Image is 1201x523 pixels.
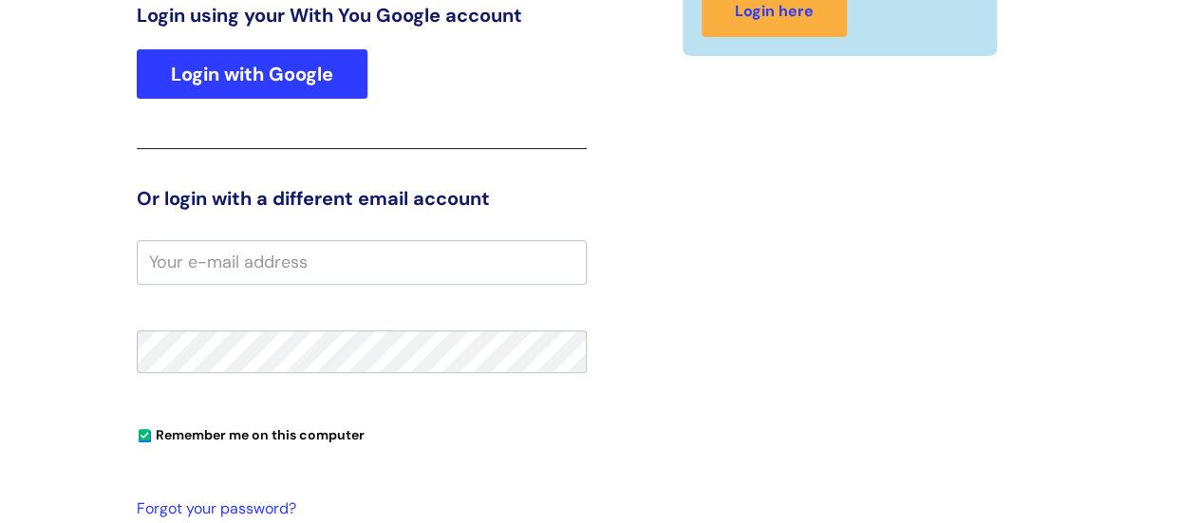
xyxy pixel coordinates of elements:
a: Login with Google [137,49,367,99]
h3: Login using your With You Google account [137,4,587,27]
input: Remember me on this computer [139,430,151,442]
div: You can uncheck this option if you're logging in from a shared device [137,419,587,449]
a: Forgot your password? [137,495,577,523]
label: Remember me on this computer [137,422,365,443]
h3: Or login with a different email account [137,187,587,210]
input: Your e-mail address [137,240,587,284]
